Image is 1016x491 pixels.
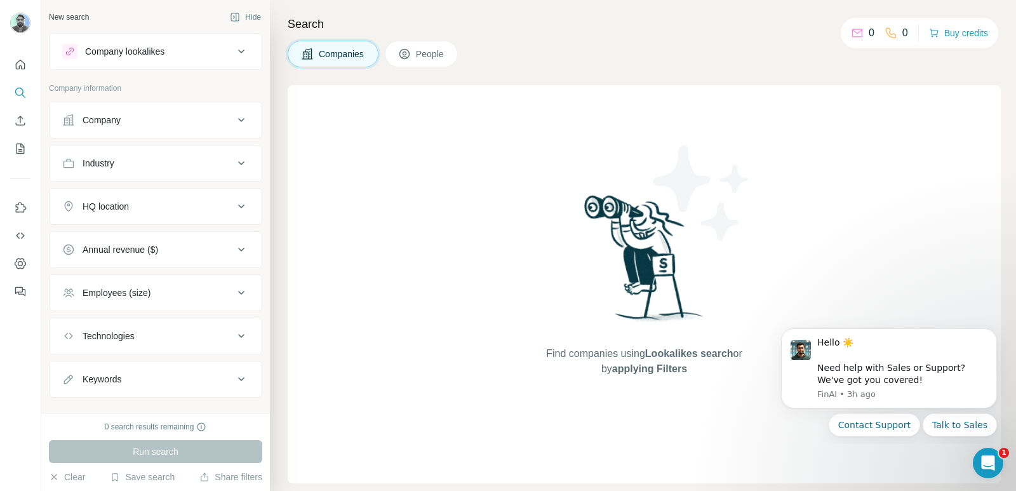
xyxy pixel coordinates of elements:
[10,53,30,76] button: Quick start
[83,157,114,170] div: Industry
[83,243,158,256] div: Annual revenue ($)
[49,471,85,483] button: Clear
[50,234,262,265] button: Annual revenue ($)
[50,191,262,222] button: HQ location
[762,317,1016,444] iframe: Intercom notifications message
[83,286,150,299] div: Employees (size)
[10,109,30,132] button: Enrich CSV
[612,363,687,374] span: applying Filters
[578,192,711,333] img: Surfe Illustration - Woman searching with binoculars
[83,200,129,213] div: HQ location
[10,280,30,303] button: Feedback
[110,471,175,483] button: Save search
[416,48,445,60] span: People
[199,471,262,483] button: Share filters
[288,15,1001,33] h4: Search
[105,421,207,433] div: 0 search results remaining
[973,448,1003,478] iframe: Intercom live chat
[50,36,262,67] button: Company lookalikes
[49,11,89,23] div: New search
[10,196,30,219] button: Use Surfe on LinkedIn
[645,348,733,359] span: Lookalikes search
[221,8,270,27] button: Hide
[50,278,262,308] button: Employees (size)
[50,148,262,178] button: Industry
[999,448,1009,458] span: 1
[83,114,121,126] div: Company
[319,48,365,60] span: Companies
[83,330,135,342] div: Technologies
[542,346,745,377] span: Find companies using or by
[869,25,874,41] p: 0
[10,137,30,160] button: My lists
[645,136,759,250] img: Surfe Illustration - Stars
[50,364,262,394] button: Keywords
[902,25,908,41] p: 0
[10,13,30,33] img: Avatar
[929,24,988,42] button: Buy credits
[10,224,30,247] button: Use Surfe API
[50,321,262,351] button: Technologies
[10,252,30,275] button: Dashboard
[85,45,164,58] div: Company lookalikes
[83,373,121,386] div: Keywords
[10,81,30,104] button: Search
[49,83,262,94] p: Company information
[50,105,262,135] button: Company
